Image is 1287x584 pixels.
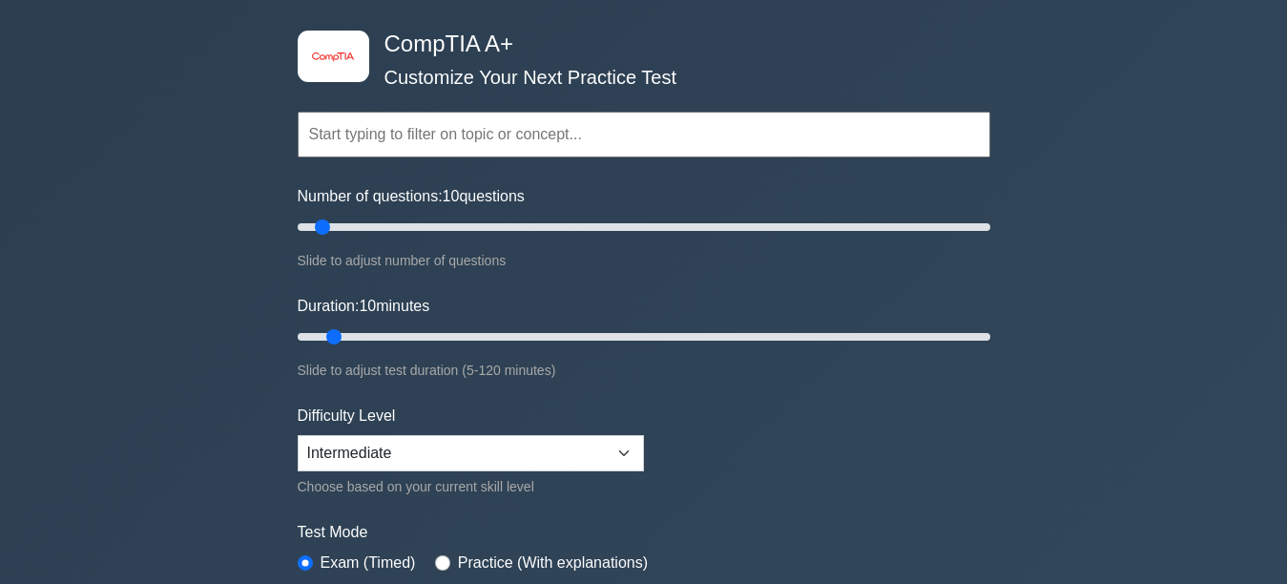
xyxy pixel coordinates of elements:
input: Start typing to filter on topic or concept... [298,112,990,157]
span: 10 [443,188,460,204]
label: Test Mode [298,521,990,544]
label: Exam (Timed) [321,552,416,574]
label: Duration: minutes [298,295,430,318]
div: Slide to adjust test duration (5-120 minutes) [298,359,990,382]
span: 10 [359,298,376,314]
h4: CompTIA A+ [377,31,897,58]
div: Slide to adjust number of questions [298,249,990,272]
label: Practice (With explanations) [458,552,648,574]
label: Difficulty Level [298,405,396,428]
div: Choose based on your current skill level [298,475,644,498]
label: Number of questions: questions [298,185,525,208]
